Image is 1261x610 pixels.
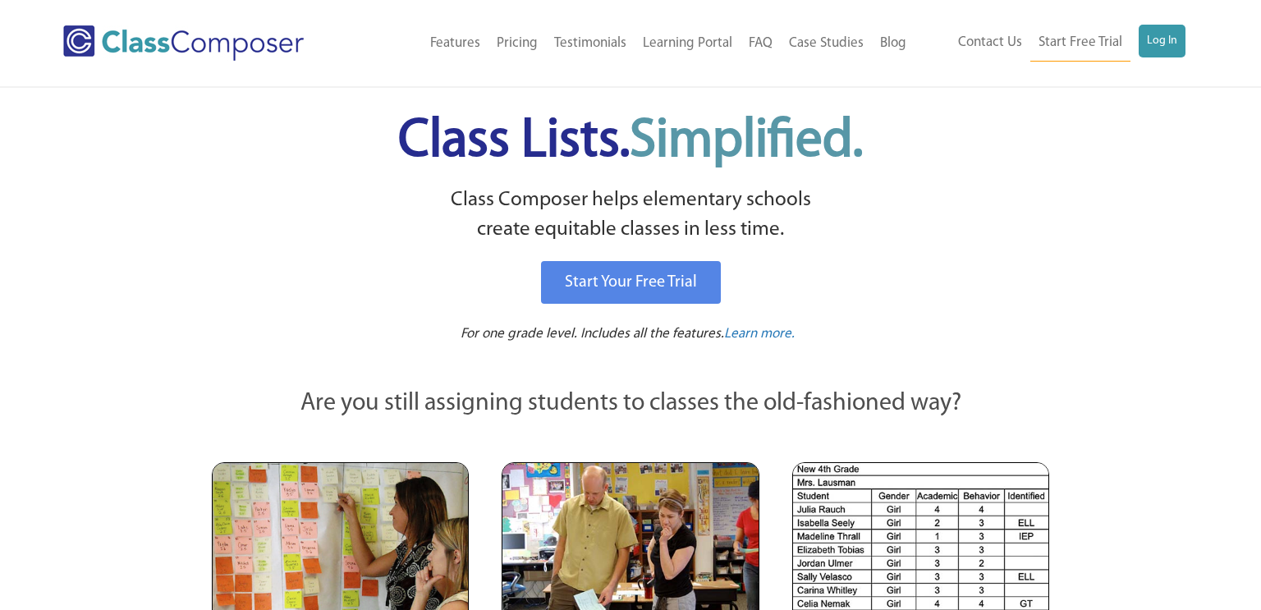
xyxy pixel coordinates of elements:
[781,25,872,62] a: Case Studies
[488,25,546,62] a: Pricing
[212,386,1049,422] p: Are you still assigning students to classes the old-fashioned way?
[1030,25,1130,62] a: Start Free Trial
[741,25,781,62] a: FAQ
[724,324,795,345] a: Learn more.
[565,274,697,291] span: Start Your Free Trial
[724,327,795,341] span: Learn more.
[915,25,1186,62] nav: Header Menu
[359,25,914,62] nav: Header Menu
[872,25,915,62] a: Blog
[950,25,1030,61] a: Contact Us
[461,327,724,341] span: For one grade level. Includes all the features.
[63,25,304,61] img: Class Composer
[1139,25,1185,57] a: Log In
[630,115,863,168] span: Simplified.
[398,115,863,168] span: Class Lists.
[541,261,721,304] a: Start Your Free Trial
[209,186,1052,245] p: Class Composer helps elementary schools create equitable classes in less time.
[422,25,488,62] a: Features
[635,25,741,62] a: Learning Portal
[546,25,635,62] a: Testimonials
